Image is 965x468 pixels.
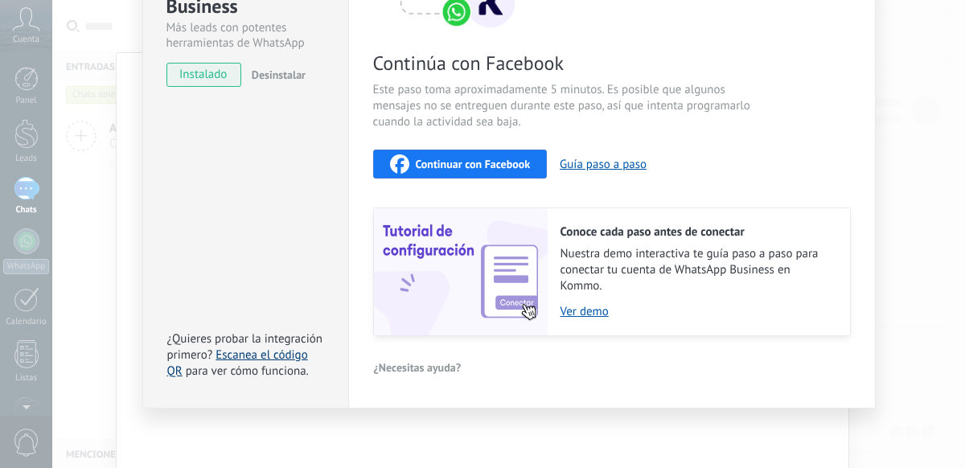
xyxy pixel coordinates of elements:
[252,68,306,82] span: Desinstalar
[245,63,306,87] button: Desinstalar
[374,362,462,373] span: ¿Necesitas ayuda?
[561,304,834,319] a: Ver demo
[373,51,756,76] span: Continúa con Facebook
[373,150,548,179] button: Continuar con Facebook
[561,224,834,240] h2: Conoce cada paso antes de conectar
[186,363,309,379] span: para ver cómo funciona.
[560,157,647,172] button: Guía paso a paso
[416,158,531,170] span: Continuar con Facebook
[373,82,756,130] span: Este paso toma aproximadamente 5 minutos. Es posible que algunos mensajes no se entreguen durante...
[166,20,325,51] div: Más leads con potentes herramientas de WhatsApp
[167,63,240,87] span: instalado
[373,355,462,380] button: ¿Necesitas ayuda?
[167,347,308,379] a: Escanea el código QR
[167,331,323,363] span: ¿Quieres probar la integración primero?
[561,246,834,294] span: Nuestra demo interactiva te guía paso a paso para conectar tu cuenta de WhatsApp Business en Kommo.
